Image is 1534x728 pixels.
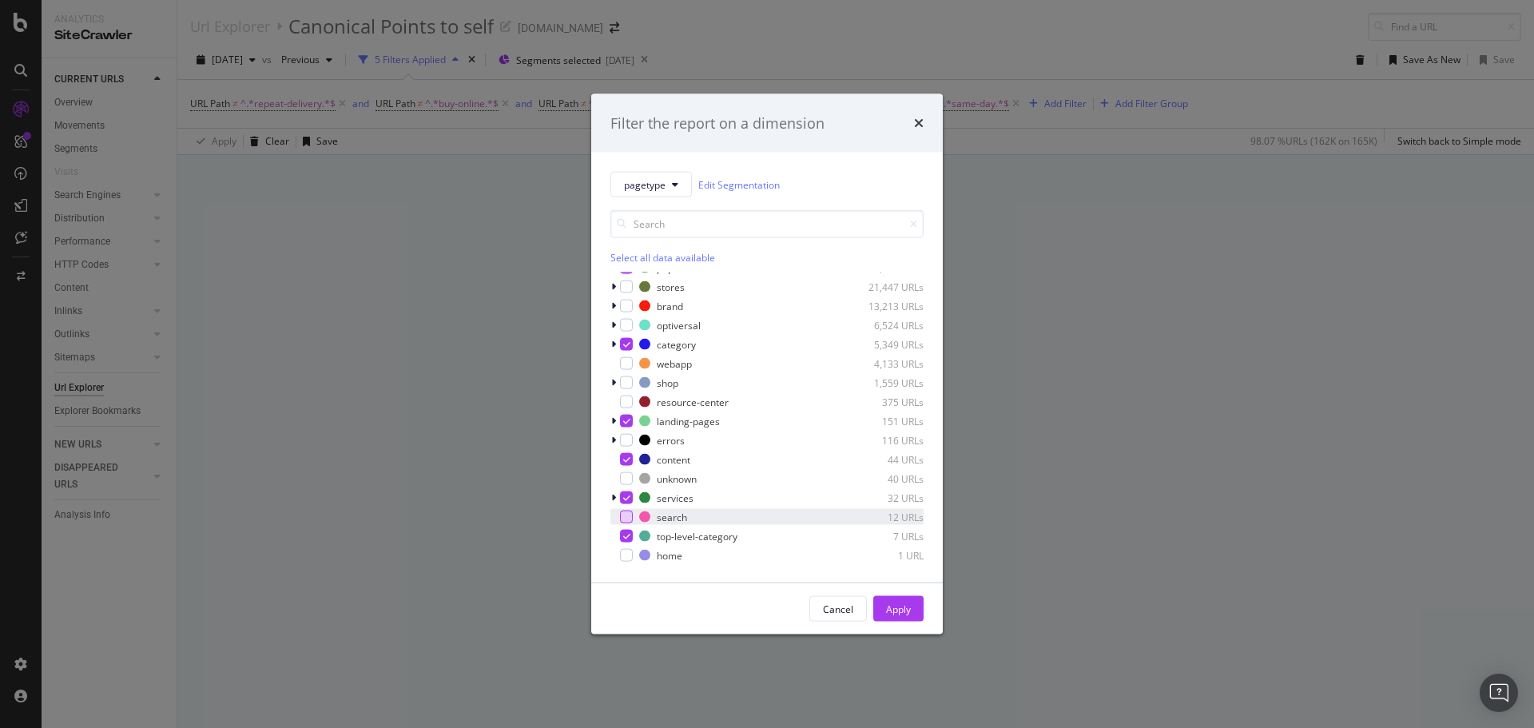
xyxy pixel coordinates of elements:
[657,356,692,370] div: webapp
[886,602,911,615] div: Apply
[657,471,697,485] div: unknown
[823,602,853,615] div: Cancel
[657,529,737,543] div: top-level-category
[657,491,693,504] div: services
[610,210,924,238] input: Search
[845,491,924,504] div: 32 URLs
[914,113,924,133] div: times
[845,510,924,523] div: 12 URLs
[657,452,690,466] div: content
[845,414,924,428] div: 151 URLs
[610,251,924,265] div: Select all data available
[624,177,666,191] span: pagetype
[657,299,683,312] div: brand
[845,318,924,332] div: 6,524 URLs
[698,176,780,193] a: Edit Segmentation
[845,433,924,447] div: 116 URLs
[845,376,924,389] div: 1,559 URLs
[845,395,924,408] div: 375 URLs
[657,318,701,332] div: optiversal
[845,280,924,293] div: 21,447 URLs
[657,414,720,428] div: landing-pages
[845,548,924,562] div: 1 URL
[845,337,924,351] div: 5,349 URLs
[657,337,696,351] div: category
[845,529,924,543] div: 7 URLs
[657,280,685,293] div: stores
[845,299,924,312] div: 13,213 URLs
[873,596,924,622] button: Apply
[610,113,825,133] div: Filter the report on a dimension
[657,376,678,389] div: shop
[845,452,924,466] div: 44 URLs
[809,596,867,622] button: Cancel
[591,93,943,635] div: modal
[657,433,685,447] div: errors
[845,471,924,485] div: 40 URLs
[657,510,687,523] div: search
[657,395,729,408] div: resource-center
[657,548,682,562] div: home
[610,172,692,197] button: pagetype
[1480,674,1518,712] div: Open Intercom Messenger
[845,356,924,370] div: 4,133 URLs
